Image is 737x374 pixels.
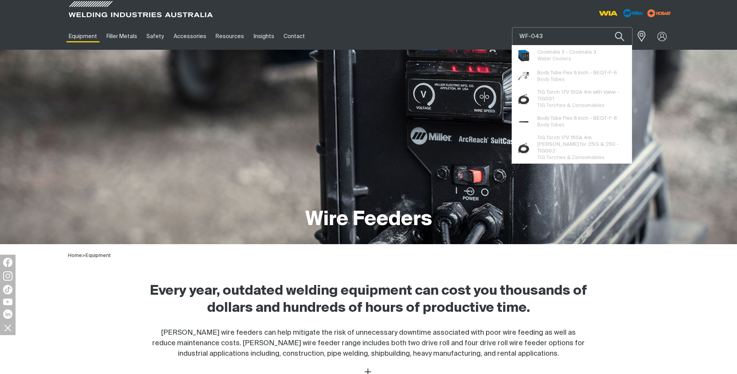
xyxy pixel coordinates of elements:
[537,115,617,122] span: Body Tube Flex 8 Inch - BEQT-F-8
[85,253,111,258] a: Equipment
[142,23,169,50] a: Safety
[512,45,632,163] ul: Suggestions
[249,23,279,50] a: Insights
[537,70,617,76] span: Body Tube Flex 6 Inch - BEQT-F-6
[606,27,633,45] button: Search products
[150,283,588,317] h2: Every year, outdated welding equipment can cost you thousands of dollars and hundreds of hours of...
[82,253,85,258] span: >
[3,285,12,294] img: TikTok
[3,258,12,267] img: Facebook
[64,23,521,50] nav: Main
[537,56,571,61] span: Water Coolers
[102,23,142,50] a: Filler Metals
[152,329,585,357] span: [PERSON_NAME] wire feeders can help mitigate the risk of unnecessary downtime associated with poo...
[537,135,626,154] span: TIG Torch 17V 150A 4m [PERSON_NAME] for 250i & 250 - TIG002
[3,309,12,319] img: LinkedIn
[305,207,432,232] h1: Wire Feeders
[537,77,565,82] span: Body Tubes
[537,122,565,128] span: Body Tubes
[537,89,626,102] span: TIG Torch 17V 150A 4m with Valve - TIG001
[3,299,12,305] img: YouTube
[1,321,14,334] img: hide socials
[279,23,310,50] a: Contact
[211,23,249,50] a: Resources
[64,23,102,50] a: Equipment
[169,23,211,50] a: Accessories
[537,49,596,56] span: Coolmate 3 - Coolmate 3
[68,253,82,258] a: Home
[3,271,12,281] img: Instagram
[512,28,632,45] input: Product name or item number...
[537,155,605,160] span: TIG Torches & Consumables
[645,7,673,19] img: miller
[537,103,605,108] span: TIG Torches & Consumables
